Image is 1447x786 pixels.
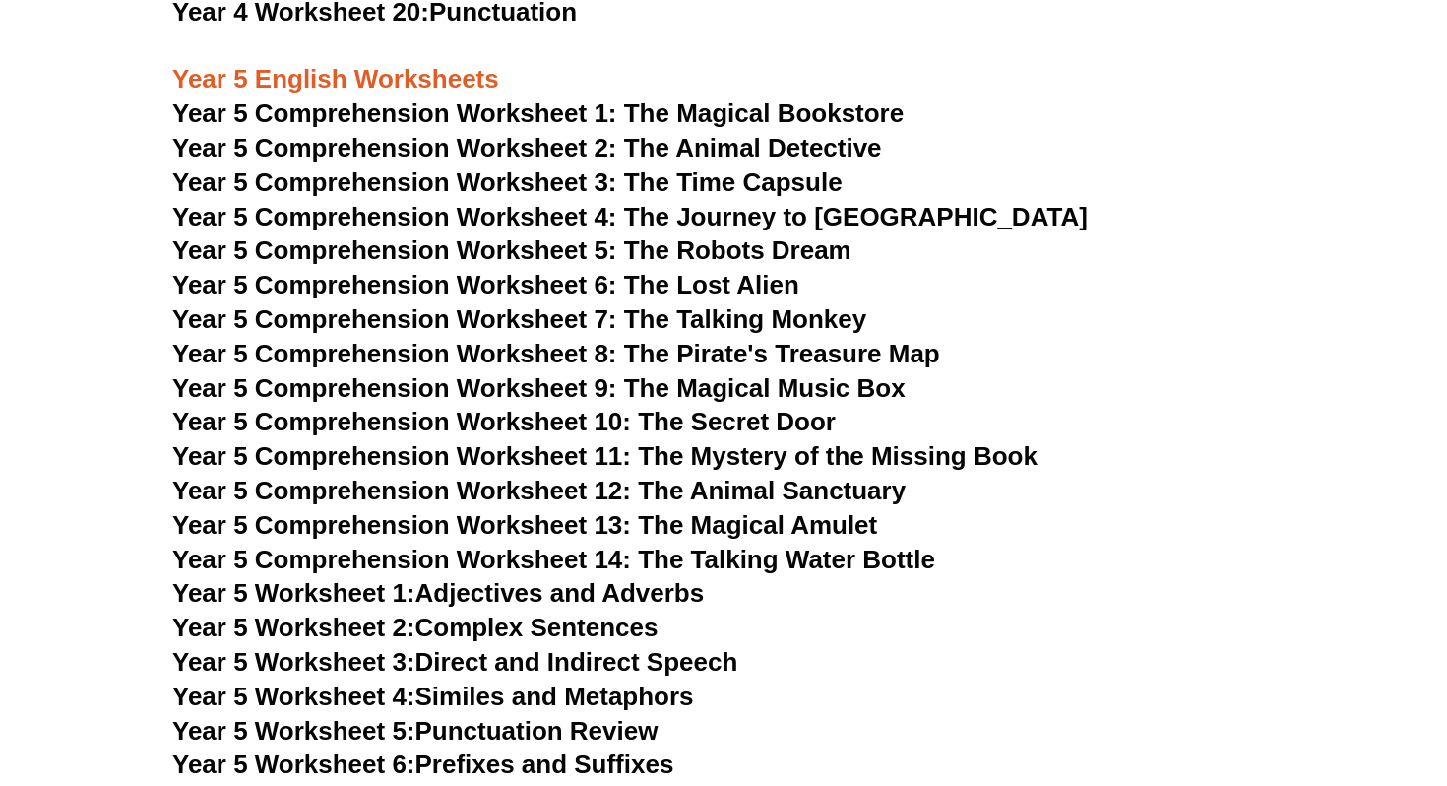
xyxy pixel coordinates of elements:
a: Year 5 Comprehension Worksheet 11: The Mystery of the Missing Book [172,441,1038,471]
a: Year 5 Worksheet 2:Complex Sentences [172,613,658,642]
a: Year 5 Comprehension Worksheet 4: The Journey to [GEOGRAPHIC_DATA] [172,202,1088,231]
span: Year 5 Worksheet 3: [172,647,415,677]
span: Year 5 Worksheet 1: [172,578,415,608]
span: Year 5 Worksheet 5: [172,716,415,746]
a: Year 5 Worksheet 1:Adjectives and Adverbs [172,578,704,608]
a: Year 5 Comprehension Worksheet 10: The Secret Door [172,407,836,436]
a: Year 5 Comprehension Worksheet 7: The Talking Monkey [172,304,866,334]
a: Year 5 Comprehension Worksheet 14: The Talking Water Bottle [172,545,935,574]
a: Year 5 Comprehension Worksheet 8: The Pirate's Treasure Map [172,339,940,368]
a: Year 5 Worksheet 3:Direct and Indirect Speech [172,647,737,677]
span: Year 5 Worksheet 6: [172,750,415,779]
span: Year 5 Worksheet 2: [172,613,415,642]
a: Year 5 Comprehension Worksheet 5: The Robots Dream [172,235,851,265]
a: Year 5 Comprehension Worksheet 6: The Lost Alien [172,270,799,299]
span: Year 5 Worksheet 4: [172,682,415,711]
a: Year 5 Comprehension Worksheet 2: The Animal Detective [172,133,882,163]
a: Year 5 Worksheet 4:Similes and Metaphors [172,682,694,711]
h3: Year 5 English Worksheets [172,31,1275,98]
a: Year 5 Comprehension Worksheet 12: The Animal Sanctuary [172,476,906,505]
a: Year 5 Worksheet 6:Prefixes and Suffixes [172,750,673,779]
iframe: Chat Widget [1109,563,1447,786]
a: Year 5 Comprehension Worksheet 13: The Magical Amulet [172,510,877,540]
a: Year 5 Worksheet 5:Punctuation Review [172,716,658,746]
a: Year 5 Comprehension Worksheet 1: The Magical Bookstore [172,98,904,128]
a: Year 5 Comprehension Worksheet 9: The Magical Music Box [172,373,906,403]
a: Year 5 Comprehension Worksheet 3: The Time Capsule [172,167,843,197]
